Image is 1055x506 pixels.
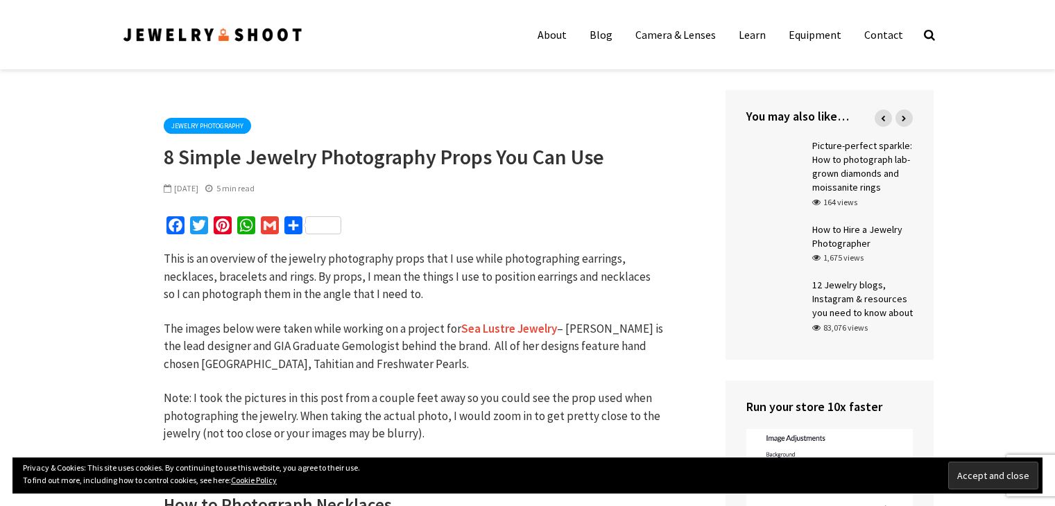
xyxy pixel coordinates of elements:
a: Cookie Policy [231,475,277,485]
h1: 8 Simple Jewelry Photography Props You Can Use [164,144,663,169]
div: 5 min read [205,182,255,195]
input: Accept and close [948,462,1038,489]
p: Note: I took the pictures in this post from a couple feet away so you could see the prop used whe... [164,390,663,443]
p: The images below were taken while working on a project for – [PERSON_NAME] is the lead designer a... [164,320,663,374]
a: Blog [579,21,623,49]
a: Twitter [187,216,211,239]
div: 164 views [812,196,857,209]
a: Contact [854,21,914,49]
div: 83,076 views [812,322,868,334]
a: Facebook [164,216,187,239]
a: WhatsApp [234,216,258,239]
a: Camera & Lenses [625,21,726,49]
a: Gmail [258,216,282,239]
img: Jewelry Photographer Bay Area - San Francisco | Nationwide via Mail [122,26,304,44]
a: Picture-perfect sparkle: How to photograph lab-grown diamonds and moissanite rings [812,139,912,193]
a: Sea Lustre Jewelry [461,321,557,337]
a: Paylaş [282,216,344,239]
h4: Run your store 10x faster [746,398,913,415]
a: About [527,21,577,49]
h4: You may also like… [746,107,913,125]
a: 12 Jewelry blogs, Instagram & resources you need to know about [812,279,913,319]
a: Equipment [778,21,852,49]
span: [DATE] [164,183,198,193]
a: Jewelry Photography [164,118,251,134]
div: Privacy & Cookies: This site uses cookies. By continuing to use this website, you agree to their ... [12,457,1043,494]
p: This is an overview of the jewelry photography props that I use while photographing earrings, nec... [164,250,663,304]
div: 1,675 views [812,252,864,264]
a: Pinterest [211,216,234,239]
a: How to Hire a Jewelry Photographer [812,223,902,250]
a: Learn [728,21,776,49]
